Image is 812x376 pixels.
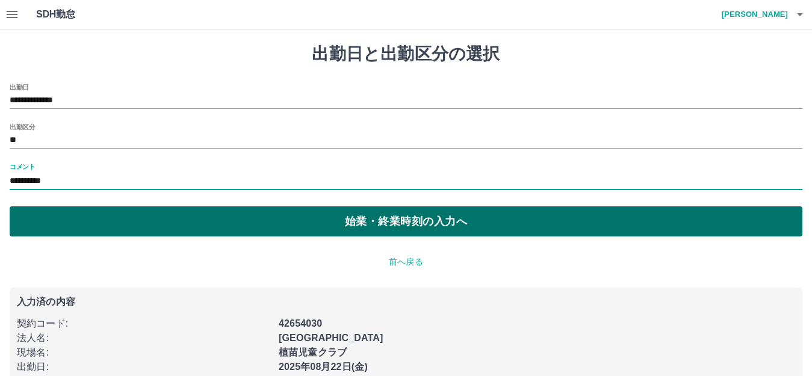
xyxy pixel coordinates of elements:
[17,345,271,360] p: 現場名 :
[10,162,35,171] label: コメント
[279,347,347,357] b: 植苗児童クラブ
[10,44,802,64] h1: 出勤日と出勤区分の選択
[10,122,35,131] label: 出勤区分
[17,331,271,345] p: 法人名 :
[279,318,322,328] b: 42654030
[17,316,271,331] p: 契約コード :
[10,82,29,91] label: 出勤日
[10,256,802,268] p: 前へ戻る
[279,362,368,372] b: 2025年08月22日(金)
[17,360,271,374] p: 出勤日 :
[17,297,795,307] p: 入力済の内容
[279,333,383,343] b: [GEOGRAPHIC_DATA]
[10,206,802,236] button: 始業・終業時刻の入力へ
